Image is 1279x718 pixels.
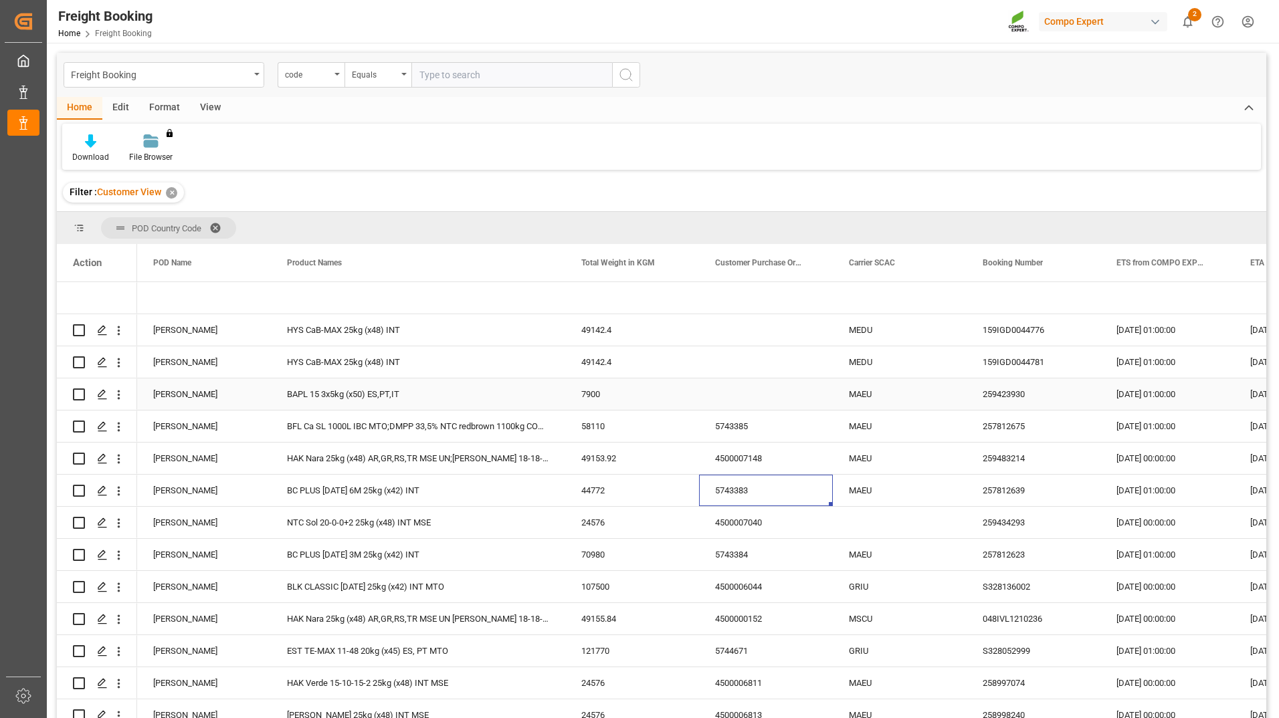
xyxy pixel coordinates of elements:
div: [PERSON_NAME] [137,635,271,667]
div: [PERSON_NAME] [137,378,271,410]
div: 121770 [565,635,699,667]
div: Freight Booking [71,66,250,82]
div: [PERSON_NAME] [137,410,271,442]
div: Press SPACE to select this row. [57,443,137,475]
div: BC PLUS [DATE] 3M 25kg (x42) INT [271,539,565,570]
div: GRIU [833,571,967,602]
div: MEDU [833,346,967,378]
div: [PERSON_NAME] [137,571,271,602]
div: 257812675 [967,410,1100,442]
div: 4500000152 [699,603,833,634]
div: [DATE] 00:00:00 [1100,571,1234,602]
div: [PERSON_NAME] [137,443,271,474]
div: 257812623 [967,539,1100,570]
div: NTC Sol 20-0-0+2 25kg (x48) INT MSE [271,507,565,538]
button: open menu [64,62,264,88]
div: 5743383 [699,475,833,506]
button: search button [612,62,640,88]
button: show 2 new notifications [1173,7,1203,37]
div: Press SPACE to select this row. [57,314,137,346]
div: [PERSON_NAME] [137,667,271,699]
div: [DATE] 00:00:00 [1100,667,1234,699]
div: 24576 [565,507,699,538]
div: Press SPACE to select this row. [57,507,137,539]
div: Freight Booking [58,6,153,26]
div: BC PLUS [DATE] 6M 25kg (x42) INT [271,475,565,506]
div: HAK Nara 25kg (x48) AR,GR,RS,TR MSE UN;[PERSON_NAME] 18-18-18 25kg (x48) INT MSE [PERSON_NAME] 18... [271,443,565,474]
div: 048IVL1210236 [967,603,1100,634]
div: Action [73,257,102,269]
div: Press SPACE to select this row. [57,378,137,410]
div: 159IGD0044776 [967,314,1100,346]
div: [DATE] 01:00:00 [1100,314,1234,346]
div: 44772 [565,475,699,506]
div: 258997074 [967,667,1100,699]
div: MAEU [833,539,967,570]
div: 257812639 [967,475,1100,506]
div: [PERSON_NAME] [137,314,271,346]
div: Home [57,97,102,120]
div: 5744671 [699,635,833,667]
div: MSCU [833,603,967,634]
div: 49142.4 [565,314,699,346]
div: Press SPACE to select this row. [57,539,137,571]
div: 58110 [565,410,699,442]
div: View [190,97,231,120]
div: 259423930 [967,378,1100,410]
div: Press SPACE to select this row. [57,282,137,314]
div: [PERSON_NAME] [137,346,271,378]
div: [PERSON_NAME] [137,603,271,634]
div: MAEU [833,667,967,699]
div: MAEU [833,443,967,474]
span: Customer Purchase Order Numbers [715,258,805,267]
div: 4500007148 [699,443,833,474]
div: [DATE] 01:00:00 [1100,539,1234,570]
div: [PERSON_NAME] [137,475,271,506]
div: Compo Expert [1039,12,1167,31]
div: [DATE] 01:00:00 [1100,475,1234,506]
div: S328136002 [967,571,1100,602]
div: 49153.92 [565,443,699,474]
span: 2 [1188,8,1201,21]
div: HYS CaB-MAX 25kg (x48) INT [271,314,565,346]
div: MAEU [833,475,967,506]
div: 259434293 [967,507,1100,538]
div: 4500006811 [699,667,833,699]
div: Press SPACE to select this row. [57,571,137,603]
div: 107500 [565,571,699,602]
a: Home [58,29,80,38]
div: 49155.84 [565,603,699,634]
div: Format [139,97,190,120]
div: 5743385 [699,410,833,442]
button: open menu [345,62,411,88]
div: 259483214 [967,443,1100,474]
div: ✕ [166,187,177,199]
div: GRIU [833,635,967,667]
div: EST TE-MAX 11-48 20kg (x45) ES, PT MTO [271,635,565,667]
div: BLK CLASSIC [DATE] 25kg (x42) INT MTO [271,571,565,602]
span: Customer View [97,187,161,197]
div: Press SPACE to select this row. [57,475,137,507]
div: MAEU [833,410,967,442]
div: 159IGD0044781 [967,346,1100,378]
div: [DATE] 00:00:00 [1100,603,1234,634]
div: Press SPACE to select this row. [57,667,137,699]
span: Filter : [70,187,97,197]
img: Screenshot%202023-09-29%20at%2010.02.21.png_1712312052.png [1008,10,1029,33]
div: [DATE] 00:00:00 [1100,507,1234,538]
div: [DATE] 00:00:00 [1100,443,1234,474]
div: 5743384 [699,539,833,570]
div: [PERSON_NAME] [137,539,271,570]
div: Edit [102,97,139,120]
div: code [285,66,330,81]
span: Booking Number [983,258,1043,267]
div: [DATE] 01:00:00 [1100,346,1234,378]
span: ETS from COMPO EXPERT [1116,258,1206,267]
span: Product Names [287,258,342,267]
button: open menu [278,62,345,88]
div: [DATE] 01:00:00 [1100,378,1234,410]
div: S328052999 [967,635,1100,667]
div: MAEU [833,378,967,410]
div: 70980 [565,539,699,570]
button: Compo Expert [1039,9,1173,34]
